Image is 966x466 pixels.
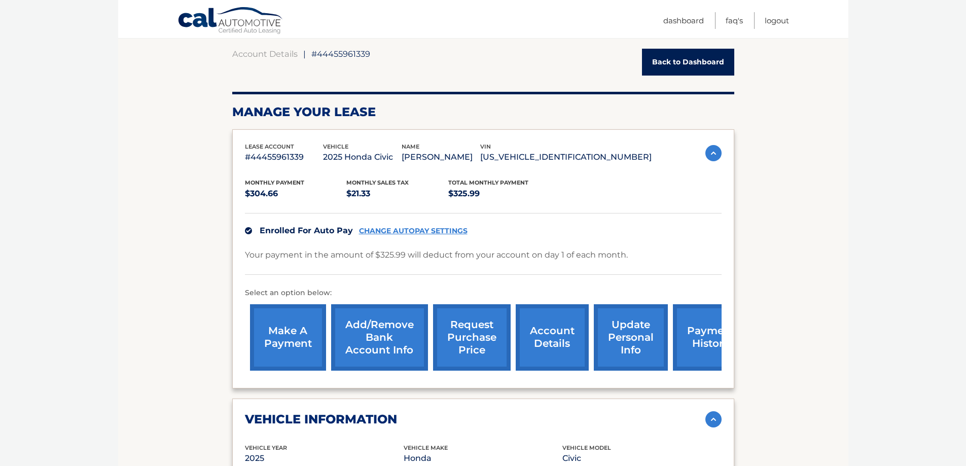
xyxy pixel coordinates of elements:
p: $325.99 [448,187,550,201]
a: Logout [765,12,789,29]
p: 2025 [245,451,404,465]
span: vin [480,143,491,150]
p: $21.33 [346,187,448,201]
a: Dashboard [663,12,704,29]
img: accordion-active.svg [705,145,722,161]
span: Monthly Payment [245,179,304,186]
p: #44455961339 [245,150,324,164]
a: CHANGE AUTOPAY SETTINGS [359,227,468,235]
h2: Manage Your Lease [232,104,734,120]
p: Your payment in the amount of $325.99 will deduct from your account on day 1 of each month. [245,248,628,262]
a: account details [516,304,589,371]
span: vehicle make [404,444,448,451]
a: Cal Automotive [177,7,284,36]
p: [US_VEHICLE_IDENTIFICATION_NUMBER] [480,150,652,164]
p: Civic [562,451,721,465]
span: | [303,49,306,59]
span: Total Monthly Payment [448,179,528,186]
span: name [402,143,419,150]
a: FAQ's [726,12,743,29]
span: vehicle [323,143,348,150]
a: Back to Dashboard [642,49,734,76]
span: vehicle Year [245,444,287,451]
h2: vehicle information [245,412,397,427]
a: payment history [673,304,749,371]
span: #44455961339 [311,49,370,59]
img: accordion-active.svg [705,411,722,427]
p: Honda [404,451,562,465]
p: $304.66 [245,187,347,201]
a: Add/Remove bank account info [331,304,428,371]
p: [PERSON_NAME] [402,150,480,164]
img: check.svg [245,227,252,234]
span: lease account [245,143,294,150]
p: 2025 Honda Civic [323,150,402,164]
span: vehicle model [562,444,611,451]
a: Account Details [232,49,298,59]
span: Enrolled For Auto Pay [260,226,353,235]
a: update personal info [594,304,668,371]
a: request purchase price [433,304,511,371]
p: Select an option below: [245,287,722,299]
span: Monthly sales Tax [346,179,409,186]
a: make a payment [250,304,326,371]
